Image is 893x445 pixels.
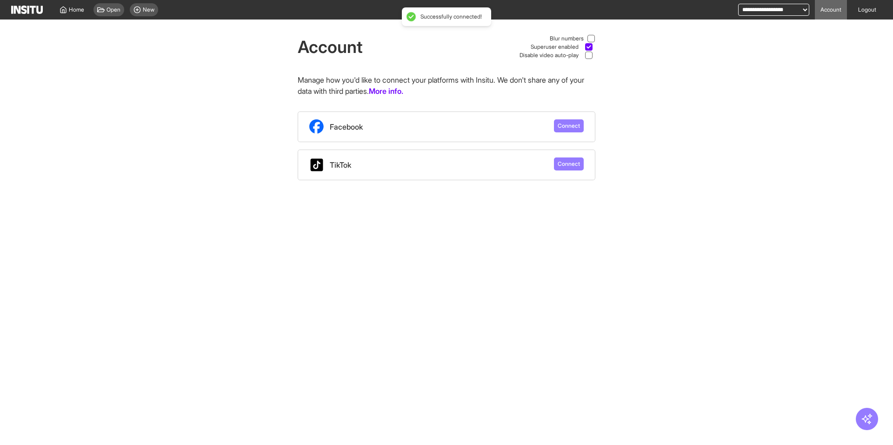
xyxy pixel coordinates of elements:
[69,6,84,13] span: Home
[11,6,43,14] img: Logo
[330,121,363,132] span: Facebook
[420,13,482,20] div: Successfully connected!
[298,38,363,56] h1: Account
[558,122,580,130] span: Connect
[330,159,351,170] span: TikTok
[558,160,580,168] span: Connect
[554,119,584,132] button: Connect
[369,85,403,97] a: More info.
[531,43,579,51] span: Superuser enabled
[550,35,584,42] span: Blur numbers
[520,52,579,59] span: Disable video auto-play
[107,6,120,13] span: Open
[143,6,154,13] span: New
[298,74,595,97] p: Manage how you'd like to connect your platforms with Insitu. We don't share any of your data with...
[554,157,584,170] button: Connect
